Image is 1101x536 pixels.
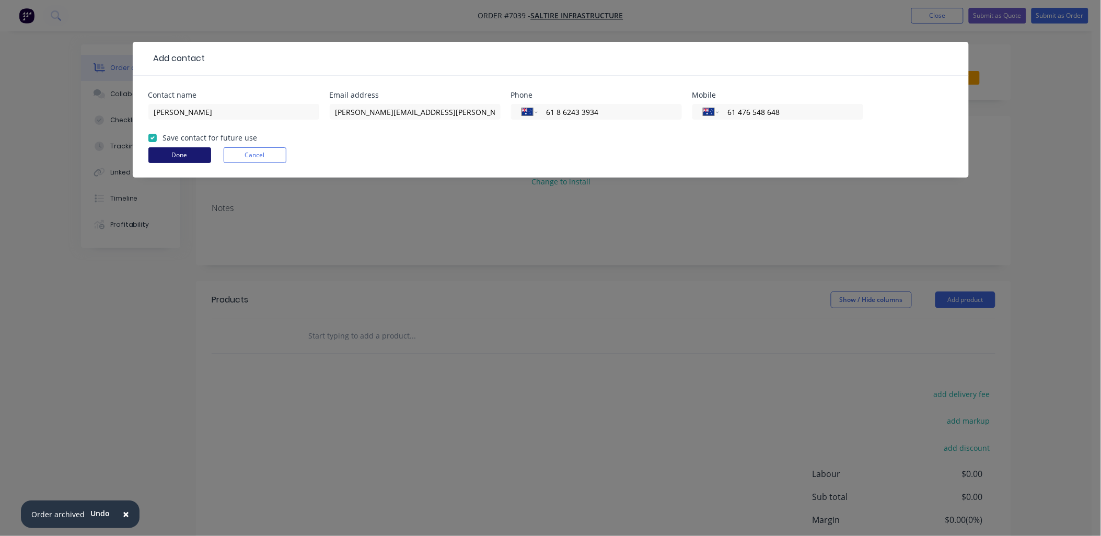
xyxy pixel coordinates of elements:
label: Save contact for future use [163,132,258,143]
span: × [123,507,129,521]
button: Cancel [224,147,286,163]
div: Email address [330,91,501,99]
div: Add contact [148,52,205,65]
div: Mobile [692,91,863,99]
div: Phone [511,91,682,99]
div: Order archived [31,509,85,520]
button: Done [148,147,211,163]
div: Contact name [148,91,319,99]
button: Undo [85,506,115,521]
button: Close [112,502,140,527]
